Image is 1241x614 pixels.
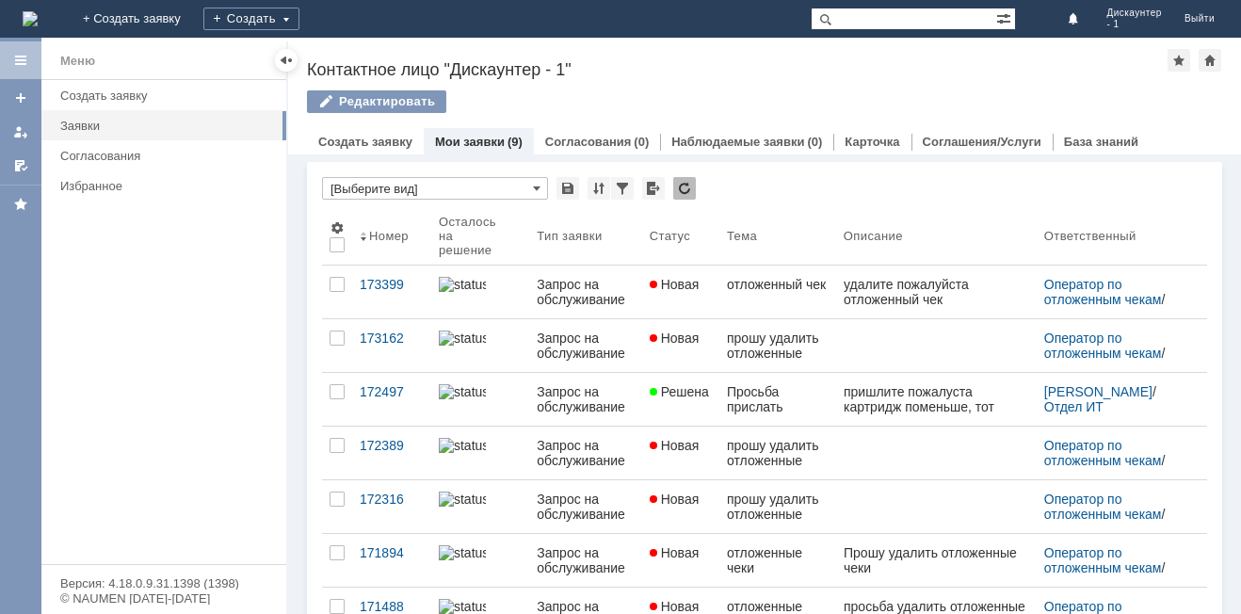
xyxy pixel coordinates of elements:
span: Новая [650,492,700,507]
span: Новая [650,331,700,346]
a: Оператор по отложенным чекам [1044,438,1162,468]
div: Запрос на обслуживание [537,492,634,522]
div: 172497 [360,384,424,399]
a: Согласования [53,141,282,170]
div: Сохранить вид [556,177,579,200]
div: Тип заявки [537,229,602,243]
a: прошу удалить отложенные чеки [719,319,836,372]
a: 172389 [352,427,431,479]
span: Расширенный поиск [996,8,1015,26]
a: прошу удалить отложенные чеки [719,480,836,533]
div: Осталось на решение [439,215,507,257]
div: Контактное лицо "Дискаунтер - 1" [307,60,1168,79]
a: База знаний [1064,135,1138,149]
div: Тема [727,229,757,243]
div: Просьба прислать картридж для принтера [727,384,829,414]
div: прошу удалить отложенные чеки [727,492,829,522]
a: Просьба прислать картридж для принтера [719,373,836,426]
a: statusbar-40 (1).png [431,534,529,587]
img: statusbar-100 (1).png [439,277,486,292]
a: Наблюдаемые заявки [671,135,804,149]
a: отложенный чек [719,266,836,318]
span: Новая [650,277,700,292]
img: statusbar-100 (1).png [439,331,486,346]
a: statusbar-100 (1).png [431,266,529,318]
th: Тема [719,207,836,266]
a: Запрос на обслуживание [529,427,641,479]
a: Новая [642,534,719,587]
a: Заявки [53,111,282,140]
div: Скрыть меню [275,49,298,72]
div: / [1044,277,1185,307]
a: Перейти на домашнюю страницу [23,11,38,26]
a: Новая [642,427,719,479]
a: 173162 [352,319,431,372]
div: 173162 [360,331,424,346]
div: прошу удалить отложенные чеки [727,331,829,361]
a: 172497 [352,373,431,426]
div: Создать заявку [60,89,275,103]
div: Запрос на обслуживание [537,545,634,575]
div: (9) [508,135,523,149]
span: Решена [650,384,709,399]
div: Добавить в избранное [1168,49,1190,72]
div: 172389 [360,438,424,453]
div: / [1044,492,1185,522]
a: 171894 [352,534,431,587]
div: Создать [203,8,299,30]
a: Карточка [845,135,899,149]
a: Запрос на обслуживание [529,373,641,426]
div: Запрос на обслуживание [537,438,634,468]
a: statusbar-100 (1).png [431,319,529,372]
img: statusbar-60 (1).png [439,492,486,507]
a: 172316 [352,480,431,533]
a: Запрос на обслуживание [529,480,641,533]
img: statusbar-100 (1).png [439,384,486,399]
div: отложенные чеки [727,545,829,575]
div: Сортировка... [588,177,610,200]
a: отложенные чеки [719,534,836,587]
div: Ответственный [1044,229,1136,243]
div: Запрос на обслуживание [537,277,634,307]
a: Новая [642,319,719,372]
img: statusbar-15 (1).png [439,599,486,614]
div: 171894 [360,545,424,560]
a: statusbar-60 (1).png [431,427,529,479]
a: [PERSON_NAME] [1044,384,1152,399]
a: Мои заявки [6,117,36,147]
img: logo [23,11,38,26]
a: Оператор по отложенным чекам [1044,277,1162,307]
div: Обновлять список [673,177,696,200]
a: Создать заявку [53,81,282,110]
a: Новая [642,480,719,533]
span: - 1 [1106,19,1162,30]
th: Номер [352,207,431,266]
a: Соглашения/Услуги [923,135,1041,149]
div: Экспорт списка [642,177,665,200]
img: statusbar-60 (1).png [439,438,486,453]
div: / [1044,438,1185,468]
a: Мои согласования [6,151,36,181]
div: 171488 [360,599,424,614]
div: Номер [369,229,409,243]
div: Запрос на обслуживание [537,331,634,361]
div: / [1044,384,1185,414]
a: Решена [642,373,719,426]
div: Меню [60,50,95,73]
a: Запрос на обслуживание [529,534,641,587]
span: Новая [650,438,700,453]
div: (0) [634,135,649,149]
a: Новая [642,266,719,318]
a: Создать заявку [6,83,36,113]
div: прошу удалить отложенные чеки [727,438,829,468]
div: 173399 [360,277,424,292]
a: Запрос на обслуживание [529,319,641,372]
div: Заявки [60,119,275,133]
a: прошу удалить отложенные чеки [719,427,836,479]
a: Создать заявку [318,135,412,149]
th: Тип заявки [529,207,641,266]
a: Оператор по отложенным чекам [1044,331,1162,361]
div: Согласования [60,149,275,163]
a: Отдел ИТ [1044,399,1104,414]
a: Запрос на обслуживание [529,266,641,318]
